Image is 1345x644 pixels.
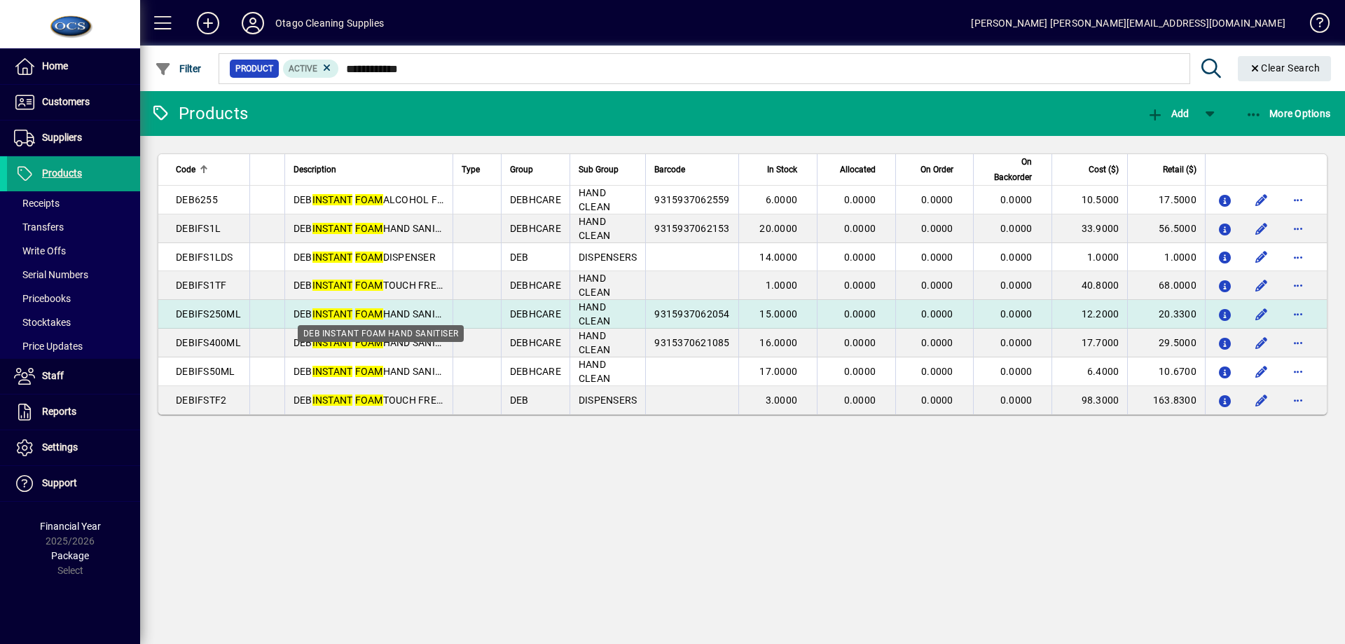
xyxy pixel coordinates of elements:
span: 0.0000 [921,395,953,406]
a: Customers [7,85,140,120]
span: 0.0000 [1000,194,1033,205]
td: 29.5000 [1127,329,1205,357]
a: Knowledge Base [1299,3,1327,48]
button: More options [1287,189,1309,211]
button: Profile [230,11,275,36]
em: INSTANT [312,395,353,406]
span: More Options [1246,108,1331,119]
mat-chip: Activation Status: Active [283,60,339,78]
a: Staff [7,359,140,394]
span: 14.0000 [759,252,797,263]
div: DEB INSTANT FOAM HAND SANITISER [298,325,464,342]
span: 0.0000 [844,252,876,263]
td: 68.0000 [1127,271,1205,300]
em: FOAM [355,194,383,205]
span: 0.0000 [844,223,876,234]
span: 9315370621085 [654,337,729,348]
span: 0.0000 [921,194,953,205]
span: Support [42,477,77,488]
span: 0.0000 [1000,395,1033,406]
span: DEBHCARE [510,308,561,320]
span: Price Updates [14,341,83,352]
a: Pricebooks [7,287,140,310]
button: More options [1287,389,1309,411]
button: More options [1287,360,1309,383]
span: 0.0000 [1000,308,1033,320]
td: 12.2000 [1051,300,1127,329]
button: Edit [1250,360,1273,383]
em: FOAM [355,308,383,320]
div: Otago Cleaning Supplies [275,12,384,34]
td: 1.0000 [1127,243,1205,271]
a: Serial Numbers [7,263,140,287]
em: INSTANT [312,252,353,263]
em: FOAM [355,223,383,234]
span: In Stock [767,162,797,177]
a: Support [7,466,140,501]
div: Description [294,162,444,177]
span: Package [51,550,89,561]
button: Edit [1250,189,1273,211]
span: HAND CLEAN [579,359,610,384]
span: Cost ($) [1089,162,1119,177]
td: 40.8000 [1051,271,1127,300]
span: HAND CLEAN [579,330,610,355]
button: Add [1143,101,1192,126]
span: Settings [42,441,78,453]
button: More Options [1242,101,1334,126]
span: 1.0000 [766,280,798,291]
span: 0.0000 [844,308,876,320]
a: Write Offs [7,239,140,263]
button: Edit [1250,274,1273,296]
td: 6.4000 [1051,357,1127,386]
span: 0.0000 [844,280,876,291]
button: Edit [1250,303,1273,325]
button: Add [186,11,230,36]
button: Clear [1238,56,1332,81]
div: On Order [904,162,965,177]
span: DEB HAND SANITISER [294,223,462,234]
span: On Backorder [982,154,1033,185]
em: INSTANT [312,308,353,320]
span: DEB ALCOHOL FREE SANITISER [294,194,506,205]
em: FOAM [355,252,383,263]
em: INSTANT [312,337,353,348]
span: 6.0000 [766,194,798,205]
button: Edit [1250,246,1273,268]
td: 10.5000 [1051,186,1127,214]
span: Group [510,162,533,177]
span: Serial Numbers [14,269,88,280]
em: FOAM [355,280,383,291]
td: 1.0000 [1051,243,1127,271]
span: HAND CLEAN [579,273,610,298]
td: 98.3000 [1051,386,1127,414]
div: [PERSON_NAME] [PERSON_NAME][EMAIL_ADDRESS][DOMAIN_NAME] [971,12,1285,34]
span: DEB [510,395,529,406]
span: Financial Year [40,521,101,532]
span: 20.0000 [759,223,797,234]
span: DEBHCARE [510,280,561,291]
span: Reports [42,406,76,417]
td: 17.5000 [1127,186,1205,214]
span: DISPENSERS [579,252,637,263]
span: DEBIFS1TF [176,280,226,291]
em: INSTANT [312,280,353,291]
button: Edit [1250,217,1273,240]
span: 0.0000 [1000,366,1033,377]
span: DEB6255 [176,194,218,205]
button: More options [1287,303,1309,325]
span: 15.0000 [759,308,797,320]
span: DEBIFSTF2 [176,395,226,406]
span: Description [294,162,336,177]
span: 0.0000 [1000,337,1033,348]
div: Sub Group [579,162,637,177]
span: Clear Search [1249,62,1320,74]
span: DISPENSERS [579,395,637,406]
span: DEB TOUCH FREE DISPENSER (IFS1TF) [294,395,539,406]
em: FOAM [355,366,383,377]
span: 17.0000 [759,366,797,377]
span: Add [1147,108,1189,119]
a: Transfers [7,215,140,239]
td: 17.7000 [1051,329,1127,357]
span: Write Offs [14,245,66,256]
